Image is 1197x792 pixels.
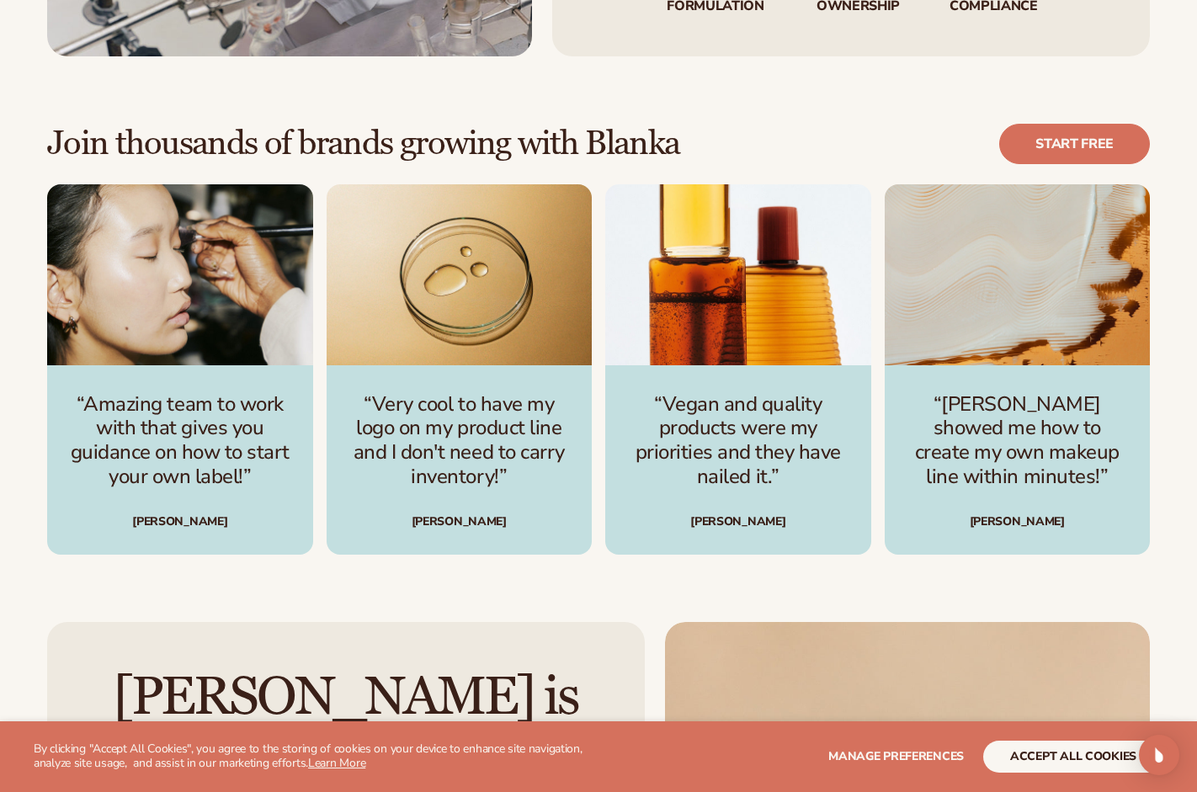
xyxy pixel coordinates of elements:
p: “Amazing team to work with that gives you guidance on how to start your own label!” [67,392,293,489]
div: [PERSON_NAME] [625,516,851,528]
img: image_template--19526983188695__image_description_and_name_FJ4Pn4 [47,184,313,365]
p: “Vegan and quality products were my priorities and they have nailed it.” [625,392,851,489]
img: image_template--19526983188695__image_description_and_name_FJ4Pn4 [327,184,593,365]
div: Open Intercom Messenger [1139,735,1179,775]
p: “Very cool to have my logo on my product line and I don't need to carry inventory!” [347,392,572,489]
div: 3 / 4 [605,184,871,555]
h2: Join thousands of brands growing with Blanka [47,125,680,162]
div: [PERSON_NAME] [67,516,293,528]
button: accept all cookies [983,741,1163,773]
a: Start free [999,124,1150,164]
div: [PERSON_NAME] [905,516,1130,528]
div: [PERSON_NAME] [347,516,572,528]
div: 1 / 4 [47,184,313,555]
h2: [PERSON_NAME] is better [94,669,598,782]
img: image_template--19526983188695__image_description_and_name_FJ4Pn4 [885,184,1151,365]
button: Manage preferences [828,741,964,773]
p: “[PERSON_NAME] showed me how to create my own makeup line within minutes!” [905,392,1130,489]
img: image_template--19526983188695__image_description_and_name_FJ4Pn4 [605,184,871,365]
span: Manage preferences [828,748,964,764]
a: Learn More [308,755,365,771]
div: 4 / 4 [885,184,1151,555]
p: By clicking "Accept All Cookies", you agree to the storing of cookies on your device to enhance s... [34,742,619,771]
div: 2 / 4 [327,184,593,555]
